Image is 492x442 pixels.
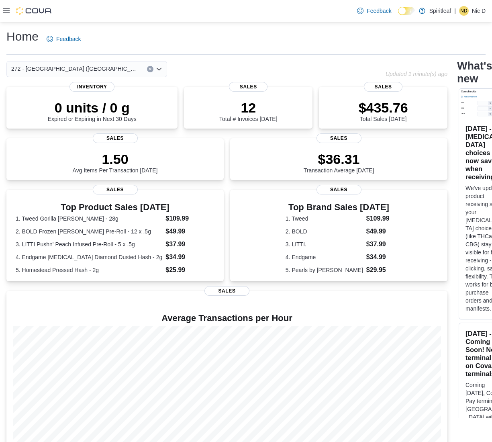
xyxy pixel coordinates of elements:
dd: $37.99 [366,239,392,249]
span: Dark Mode [398,15,398,16]
span: Sales [93,133,138,143]
p: 0 units / 0 g [48,100,137,116]
p: Nic D [472,6,486,16]
dd: $109.99 [165,214,214,223]
dt: 1. Tweed [286,215,363,223]
p: $435.76 [359,100,408,116]
dt: 5. Homestead Pressed Hash - 2g [16,266,162,274]
a: Feedback [354,3,394,19]
img: Cova [16,7,52,15]
p: Updated 1 minute(s) ago [386,71,447,77]
div: Avg Items Per Transaction [DATE] [73,151,158,174]
dd: $49.99 [366,227,392,236]
dt: 3. LITTI. [286,240,363,248]
dd: $34.99 [165,252,214,262]
span: Sales [93,185,138,194]
p: 12 [219,100,277,116]
button: Clear input [147,66,153,72]
button: Open list of options [156,66,162,72]
dt: 5. Pearls by [PERSON_NAME] [286,266,363,274]
dt: 3. LITTI Pushn' Peach Infused Pre-Roll - 5 x .5g [16,240,162,248]
dt: 4. Endgame [MEDICAL_DATA] Diamond Dusted Hash - 2g [16,253,162,261]
span: Inventory [69,82,114,92]
p: Spiritleaf [429,6,451,16]
div: Transaction Average [DATE] [304,151,374,174]
dd: $29.95 [366,265,392,275]
dt: 2. BOLD [286,227,363,235]
h3: Top Brand Sales [DATE] [286,203,392,212]
h4: Average Transactions per Hour [13,313,441,323]
a: Feedback [43,31,84,47]
span: 272 - [GEOGRAPHIC_DATA] ([GEOGRAPHIC_DATA]) [11,64,139,74]
span: Sales [204,286,249,296]
span: Feedback [56,35,81,43]
dd: $109.99 [366,214,392,223]
div: Expired or Expiring in Next 30 Days [48,100,137,122]
p: 1.50 [73,151,158,167]
dt: 4. Endgame [286,253,363,261]
dt: 1. Tweed Gorilla [PERSON_NAME] - 28g [16,215,162,223]
span: Sales [364,82,402,92]
div: Total # Invoices [DATE] [219,100,277,122]
h1: Home [6,29,39,45]
span: Feedback [367,7,391,15]
p: $36.31 [304,151,374,167]
div: Total Sales [DATE] [359,100,408,122]
span: Sales [316,133,361,143]
dd: $49.99 [165,227,214,236]
div: Nic D [459,6,469,16]
span: Sales [316,185,361,194]
dt: 2. BOLD Frozen [PERSON_NAME] Pre-Roll - 12 x .5g [16,227,162,235]
dd: $25.99 [165,265,214,275]
input: Dark Mode [398,7,415,15]
h3: Top Product Sales [DATE] [16,203,214,212]
span: ND [460,6,467,16]
span: Sales [229,82,267,92]
dd: $34.99 [366,252,392,262]
dd: $37.99 [165,239,214,249]
h2: What's new [457,59,492,85]
p: | [454,6,456,16]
